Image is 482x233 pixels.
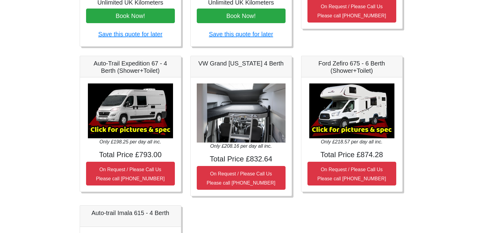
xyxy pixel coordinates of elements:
i: Only £208.16 per day all inc. [210,143,272,149]
button: On Request / Please Call UsPlease call [PHONE_NUMBER] [197,166,286,190]
h4: Total Price £832.64 [197,155,286,164]
i: Only £218.57 per day all inc. [321,139,383,144]
a: Save this quote for later [209,31,273,37]
small: On Request / Please Call Us Please call [PHONE_NUMBER] [207,171,276,185]
img: VW Grand California 4 Berth [197,83,286,143]
h5: Auto-Trail Expedition 67 - 4 Berth (Shower+Toilet) [86,60,175,74]
button: On Request / Please Call UsPlease call [PHONE_NUMBER] [307,162,396,185]
a: Save this quote for later [98,31,162,37]
img: Auto-Trail Expedition 67 - 4 Berth (Shower+Toilet) [88,83,173,138]
h5: Ford Zefiro 675 - 6 Berth (Shower+Toilet) [307,60,396,74]
h4: Total Price £874.28 [307,150,396,159]
button: On Request / Please Call UsPlease call [PHONE_NUMBER] [86,162,175,185]
small: On Request / Please Call Us Please call [PHONE_NUMBER] [317,4,386,18]
h5: VW Grand [US_STATE] 4 Berth [197,60,286,67]
h5: Auto-trail Imala 615 - 4 Berth [86,209,175,217]
button: Book Now! [86,9,175,23]
img: Ford Zefiro 675 - 6 Berth (Shower+Toilet) [309,83,394,138]
button: Book Now! [197,9,286,23]
small: On Request / Please Call Us Please call [PHONE_NUMBER] [96,167,165,181]
small: On Request / Please Call Us Please call [PHONE_NUMBER] [317,167,386,181]
h4: Total Price £793.00 [86,150,175,159]
i: Only £198.25 per day all inc. [99,139,161,144]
